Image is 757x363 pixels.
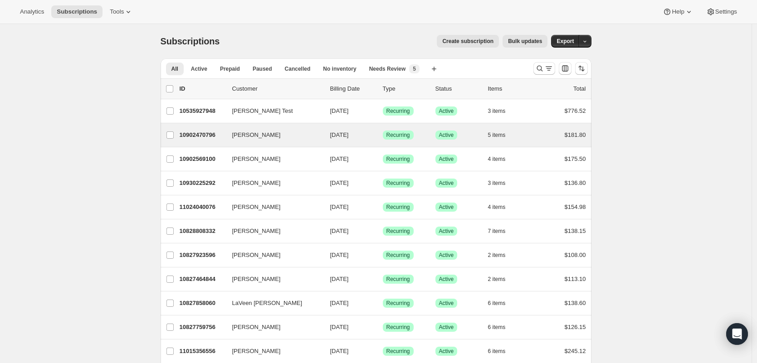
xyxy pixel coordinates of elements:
div: 10902569100[PERSON_NAME][DATE]SuccessRecurringSuccessActive4 items$175.50 [180,153,586,165]
div: 10930225292[PERSON_NAME][DATE]SuccessRecurringSuccessActive3 items$136.80 [180,177,586,189]
span: [PERSON_NAME] [232,323,281,332]
span: [DATE] [330,203,349,210]
span: 3 items [488,179,506,187]
span: [DATE] [330,107,349,114]
button: Export [551,35,579,48]
span: Recurring [386,324,410,331]
span: [PERSON_NAME] [232,347,281,356]
span: Recurring [386,300,410,307]
span: [PERSON_NAME] [232,251,281,260]
button: 3 items [488,177,516,189]
span: Bulk updates [508,38,542,45]
div: 10827923596[PERSON_NAME][DATE]SuccessRecurringSuccessActive2 items$108.00 [180,249,586,261]
span: $181.80 [565,131,586,138]
span: [DATE] [330,300,349,306]
p: Billing Date [330,84,376,93]
span: Active [439,324,454,331]
span: [DATE] [330,324,349,330]
p: ID [180,84,225,93]
span: Recurring [386,276,410,283]
div: 11015356556[PERSON_NAME][DATE]SuccessRecurringSuccessActive6 items$245.12 [180,345,586,358]
span: 6 items [488,300,506,307]
p: 10902470796 [180,131,225,140]
span: Recurring [386,252,410,259]
button: LaVeen [PERSON_NAME] [227,296,317,310]
button: Sort the results [575,62,588,75]
p: 10930225292 [180,179,225,188]
span: Paused [253,65,272,73]
span: Active [439,227,454,235]
button: [PERSON_NAME] Test [227,104,317,118]
span: $245.12 [565,348,586,354]
button: [PERSON_NAME] [227,200,317,214]
button: [PERSON_NAME] [227,344,317,358]
span: Active [439,300,454,307]
p: Status [435,84,481,93]
button: 4 items [488,153,516,165]
span: [DATE] [330,276,349,282]
span: 7 items [488,227,506,235]
button: 4 items [488,201,516,213]
span: 4 items [488,155,506,163]
span: 5 [413,65,416,73]
span: Subscriptions [161,36,220,46]
button: 2 items [488,273,516,286]
button: Tools [104,5,138,18]
button: Bulk updates [503,35,547,48]
span: No inventory [323,65,356,73]
span: Active [439,131,454,139]
p: 10827858060 [180,299,225,308]
button: [PERSON_NAME] [227,176,317,190]
p: 10902569100 [180,155,225,164]
span: [PERSON_NAME] [232,155,281,164]
span: All [171,65,178,73]
button: [PERSON_NAME] [227,152,317,166]
button: 6 items [488,297,516,310]
button: 2 items [488,249,516,261]
span: Recurring [386,348,410,355]
span: [PERSON_NAME] Test [232,106,293,116]
button: 3 items [488,105,516,117]
span: Recurring [386,131,410,139]
div: 10828808332[PERSON_NAME][DATE]SuccessRecurringSuccessActive7 items$138.15 [180,225,586,237]
div: Type [383,84,428,93]
span: Active [439,203,454,211]
span: LaVeen [PERSON_NAME] [232,299,303,308]
span: [DATE] [330,348,349,354]
button: Help [657,5,698,18]
span: $138.60 [565,300,586,306]
span: Create subscription [442,38,493,45]
p: 10827759756 [180,323,225,332]
span: Active [439,252,454,259]
span: $136.80 [565,179,586,186]
p: 11015356556 [180,347,225,356]
span: [DATE] [330,131,349,138]
p: 10827923596 [180,251,225,260]
span: Settings [715,8,737,15]
button: [PERSON_NAME] [227,248,317,262]
span: [PERSON_NAME] [232,131,281,140]
p: 10535927948 [180,106,225,116]
span: [DATE] [330,227,349,234]
button: 6 items [488,345,516,358]
span: Subscriptions [57,8,97,15]
span: [DATE] [330,252,349,258]
button: 6 items [488,321,516,334]
div: 10827858060LaVeen [PERSON_NAME][DATE]SuccessRecurringSuccessActive6 items$138.60 [180,297,586,310]
span: Recurring [386,107,410,115]
div: 11024040076[PERSON_NAME][DATE]SuccessRecurringSuccessActive4 items$154.98 [180,201,586,213]
span: $154.98 [565,203,586,210]
div: 10535927948[PERSON_NAME] Test[DATE]SuccessRecurringSuccessActive3 items$776.52 [180,105,586,117]
button: Create new view [427,63,441,75]
span: [DATE] [330,155,349,162]
span: $113.10 [565,276,586,282]
span: Recurring [386,227,410,235]
span: [PERSON_NAME] [232,203,281,212]
span: [PERSON_NAME] [232,179,281,188]
span: 4 items [488,203,506,211]
span: 2 items [488,276,506,283]
span: 3 items [488,107,506,115]
button: [PERSON_NAME] [227,272,317,286]
span: $126.15 [565,324,586,330]
span: 6 items [488,324,506,331]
